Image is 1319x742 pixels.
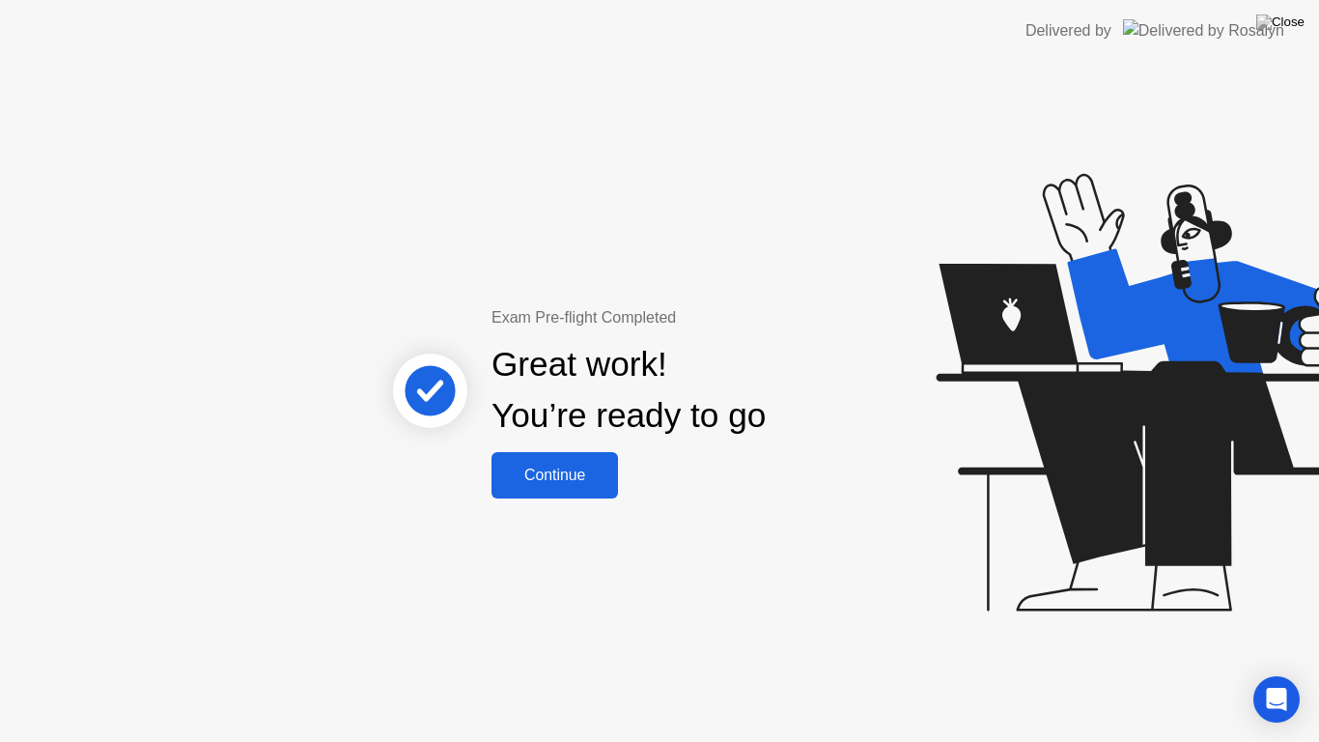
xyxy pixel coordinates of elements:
[1256,14,1305,30] img: Close
[491,306,890,329] div: Exam Pre-flight Completed
[497,467,612,484] div: Continue
[1253,676,1300,723] div: Open Intercom Messenger
[491,339,766,442] div: Great work! You’re ready to go
[491,452,618,499] button: Continue
[1025,19,1111,43] div: Delivered by
[1123,19,1284,42] img: Delivered by Rosalyn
